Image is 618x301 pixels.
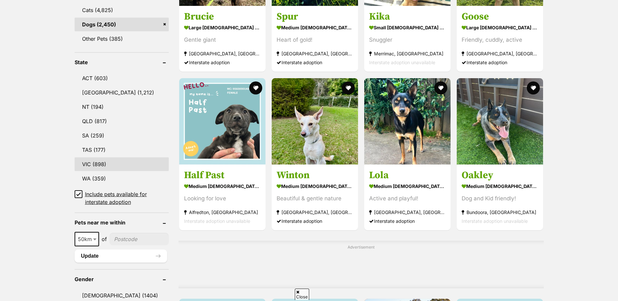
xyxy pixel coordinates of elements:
[179,241,544,288] div: Advertisement
[462,11,538,23] h3: Goose
[184,58,261,67] div: Interstate adoption
[75,157,169,171] a: VIC (898)
[277,217,353,225] div: Interstate adoption
[462,36,538,45] div: Friendly, cuddly, active
[184,218,250,224] span: Interstate adoption unavailable
[277,58,353,67] div: Interstate adoption
[272,6,358,72] a: Spur medium [DEMOGRAPHIC_DATA] Dog Heart of gold! [GEOGRAPHIC_DATA], [GEOGRAPHIC_DATA] Interstate...
[527,81,540,94] button: favourite
[462,23,538,33] strong: large [DEMOGRAPHIC_DATA] Dog
[369,23,446,33] strong: small [DEMOGRAPHIC_DATA] Dog
[75,220,169,225] header: Pets near me within
[462,208,538,217] strong: Bundoora, [GEOGRAPHIC_DATA]
[184,194,261,203] div: Looking for love
[75,86,169,99] a: [GEOGRAPHIC_DATA] (1,212)
[462,194,538,203] div: Dog and Kid friendly!
[369,60,435,65] span: Interstate adoption unavailable
[364,78,451,165] img: Lola - Australian Kelpie Dog
[75,100,169,114] a: NT (194)
[75,114,169,128] a: QLD (817)
[249,81,262,94] button: favourite
[295,289,309,300] span: Close
[369,217,446,225] div: Interstate adoption
[75,250,167,263] button: Update
[75,32,169,46] a: Other Pets (385)
[457,78,543,165] img: Oakley - Australian Cattle Dog
[184,169,261,181] h3: Half Past
[369,194,446,203] div: Active and playful!
[457,164,543,230] a: Oakley medium [DEMOGRAPHIC_DATA] Dog Dog and Kid friendly! Bundoora, [GEOGRAPHIC_DATA] Interstate...
[369,36,446,45] div: Snuggler
[462,50,538,58] strong: [GEOGRAPHIC_DATA], [GEOGRAPHIC_DATA]
[75,129,169,142] a: SA (259)
[434,81,447,94] button: favourite
[75,3,169,17] a: Cats (4,825)
[75,71,169,85] a: ACT (603)
[184,181,261,191] strong: medium [DEMOGRAPHIC_DATA] Dog
[342,81,355,94] button: favourite
[75,59,169,65] header: State
[184,50,261,58] strong: [GEOGRAPHIC_DATA], [GEOGRAPHIC_DATA]
[457,6,543,72] a: Goose large [DEMOGRAPHIC_DATA] Dog Friendly, cuddly, active [GEOGRAPHIC_DATA], [GEOGRAPHIC_DATA] ...
[179,6,266,72] a: Brucie large [DEMOGRAPHIC_DATA] Dog Gentle giant [GEOGRAPHIC_DATA], [GEOGRAPHIC_DATA] Interstate ...
[184,23,261,33] strong: large [DEMOGRAPHIC_DATA] Dog
[369,181,446,191] strong: medium [DEMOGRAPHIC_DATA] Dog
[102,235,107,243] span: of
[75,143,169,157] a: TAS (177)
[75,172,169,185] a: WA (359)
[184,11,261,23] h3: Brucie
[369,11,446,23] h3: Kika
[277,50,353,58] strong: [GEOGRAPHIC_DATA], [GEOGRAPHIC_DATA]
[75,232,99,246] span: 50km
[364,164,451,230] a: Lola medium [DEMOGRAPHIC_DATA] Dog Active and playful! [GEOGRAPHIC_DATA], [GEOGRAPHIC_DATA] Inter...
[272,164,358,230] a: Winton medium [DEMOGRAPHIC_DATA] Dog Beautiful & gentle nature [GEOGRAPHIC_DATA], [GEOGRAPHIC_DAT...
[75,18,169,31] a: Dogs (2,450)
[364,6,451,72] a: Kika small [DEMOGRAPHIC_DATA] Dog Snuggler Merrimac, [GEOGRAPHIC_DATA] Interstate adoption unavai...
[277,181,353,191] strong: medium [DEMOGRAPHIC_DATA] Dog
[277,11,353,23] h3: Spur
[179,164,266,230] a: Half Past medium [DEMOGRAPHIC_DATA] Dog Looking for love Alfredton, [GEOGRAPHIC_DATA] Interstate ...
[272,78,358,165] img: Winton - Border Collie x Australian Kelpie Dog
[75,235,98,244] span: 50km
[184,208,261,217] strong: Alfredton, [GEOGRAPHIC_DATA]
[369,50,446,58] strong: Merrimac, [GEOGRAPHIC_DATA]
[369,208,446,217] strong: [GEOGRAPHIC_DATA], [GEOGRAPHIC_DATA]
[75,276,169,282] header: Gender
[462,181,538,191] strong: medium [DEMOGRAPHIC_DATA] Dog
[184,36,261,45] div: Gentle giant
[109,233,169,245] input: postcode
[277,36,353,45] div: Heart of gold!
[277,23,353,33] strong: medium [DEMOGRAPHIC_DATA] Dog
[277,169,353,181] h3: Winton
[277,194,353,203] div: Beautiful & gentle nature
[75,190,169,206] a: Include pets available for interstate adoption
[369,169,446,181] h3: Lola
[277,208,353,217] strong: [GEOGRAPHIC_DATA], [GEOGRAPHIC_DATA]
[462,58,538,67] div: Interstate adoption
[85,190,169,206] span: Include pets available for interstate adoption
[462,169,538,181] h3: Oakley
[179,78,266,165] img: Half Past - Staffordshire Bull Terrier x Staghound Dog
[462,218,528,224] span: Interstate adoption unavailable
